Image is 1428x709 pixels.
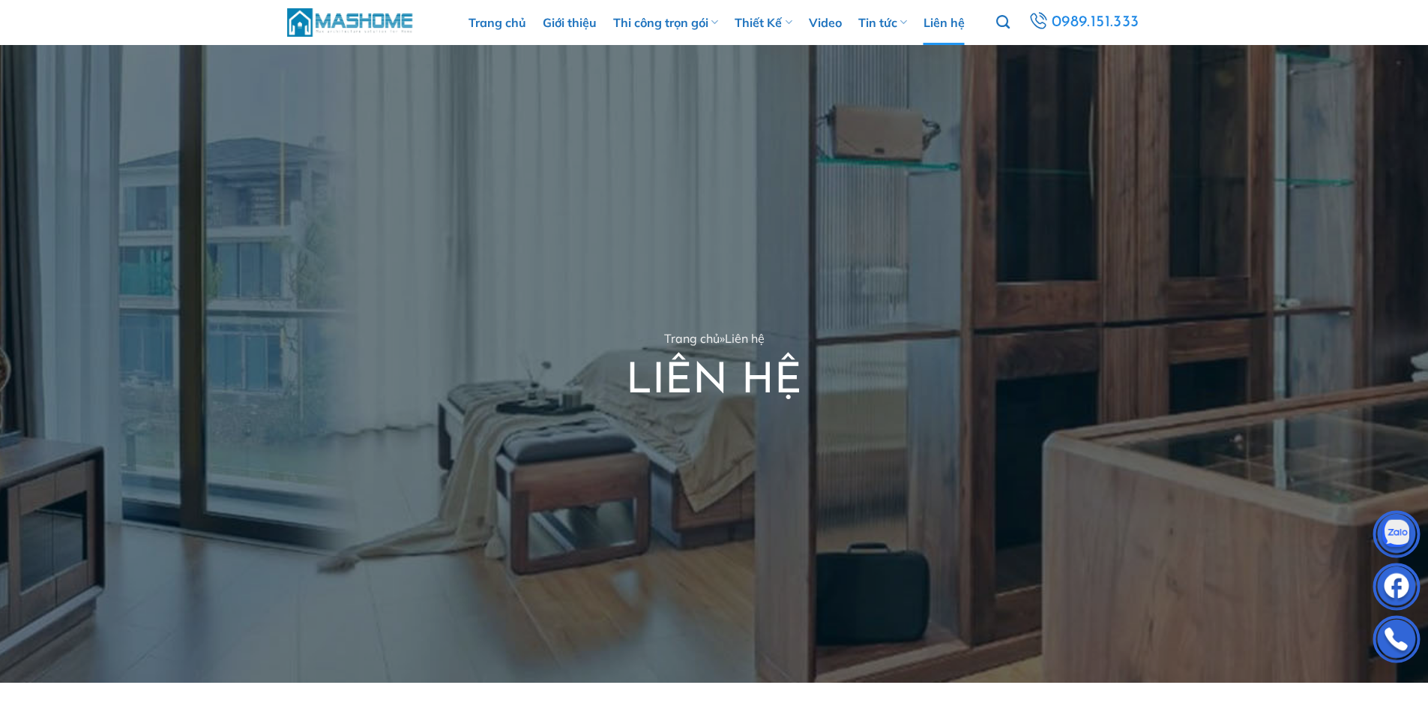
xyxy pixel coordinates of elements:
[996,7,1010,38] a: Tìm kiếm
[720,331,725,346] span: »
[451,360,977,402] h1: LIÊN HỆ
[1374,566,1419,611] img: Facebook
[664,331,720,346] a: Trang chủ
[1052,10,1139,35] span: 0989.151.333
[1026,9,1141,36] a: 0989.151.333
[1374,619,1419,664] img: Phone
[1374,514,1419,559] img: Zalo
[287,6,415,38] img: MasHome – Tổng Thầu Thiết Kế Và Xây Nhà Trọn Gói
[451,329,977,349] nav: breadcrumbs
[725,331,765,346] span: Liên hệ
